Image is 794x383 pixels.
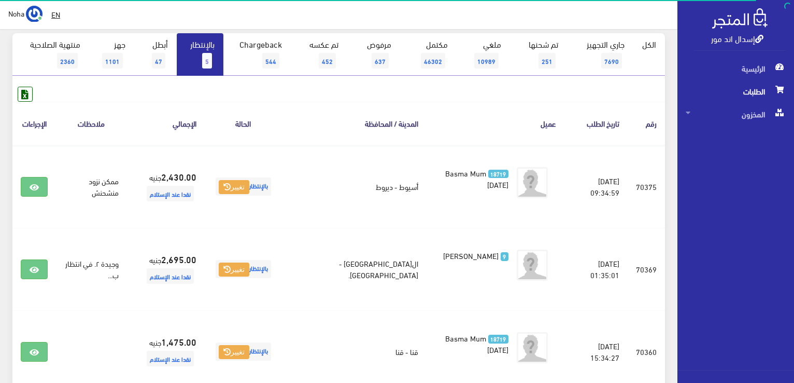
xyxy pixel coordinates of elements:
[161,170,196,183] strong: 2,430.00
[601,53,622,69] span: 7690
[223,33,291,76] a: Chargeback544
[56,228,127,310] td: وجيدة ٢. في انتظار ب...
[12,33,89,76] a: منتهية الصلاحية2360
[152,53,165,69] span: 47
[219,180,249,195] button: تغيير
[372,53,389,69] span: 637
[56,145,127,228] td: ممكن نزود منشحنش
[8,7,24,20] span: Noha
[538,53,556,69] span: 251
[443,250,508,261] a: 9 [PERSON_NAME]
[282,102,427,145] th: المدينة / المحافظة
[677,103,794,126] a: المخزون
[56,102,127,145] th: ملاحظات
[517,250,548,281] img: avatar.png
[443,332,508,355] a: 18719 Basma Mum [DATE]
[102,53,123,69] span: 1101
[501,252,508,261] span: 9
[457,33,510,76] a: ملغي10989
[443,248,499,263] span: [PERSON_NAME]
[628,228,665,310] td: 70369
[47,5,64,24] a: EN
[347,33,400,76] a: مرفوض637
[51,8,60,21] u: EN
[567,33,634,76] a: جاري التجهيز7690
[711,31,763,46] a: إسدال اند مور
[205,102,282,145] th: الحالة
[445,166,508,191] span: Basma Mum [DATE]
[488,170,508,179] span: 18719
[161,335,196,348] strong: 1,475.00
[127,102,205,145] th: اﻹجمالي
[216,177,271,196] span: بالإنتظار
[474,53,499,69] span: 10989
[216,343,271,361] span: بالإنتظار
[219,263,249,277] button: تغيير
[517,167,548,198] img: avatar.png
[216,260,271,278] span: بالإنتظار
[445,331,508,357] span: Basma Mum [DATE]
[686,57,786,80] span: الرئيسية
[127,145,205,228] td: جنيه
[564,102,628,145] th: تاريخ الطلب
[147,351,194,366] span: نقدا عند الإستلام
[443,167,508,190] a: 18719 Basma Mum [DATE]
[282,228,427,310] td: ال[GEOGRAPHIC_DATA] - [GEOGRAPHIC_DATA].
[427,102,564,145] th: عميل
[564,145,628,228] td: [DATE] 09:34:59
[12,102,56,145] th: الإجراءات
[219,345,249,360] button: تغيير
[134,33,177,76] a: أبطل47
[488,335,508,344] span: 18719
[262,53,279,69] span: 544
[127,228,205,310] td: جنيه
[421,53,445,69] span: 46302
[633,33,665,55] a: الكل
[677,80,794,103] a: الطلبات
[712,8,768,29] img: .
[510,33,567,76] a: تم شحنها251
[89,33,134,76] a: جهز1101
[400,33,457,76] a: مكتمل46302
[564,228,628,310] td: [DATE] 01:35:01
[147,186,194,201] span: نقدا عند الإستلام
[686,80,786,103] span: الطلبات
[628,102,665,145] th: رقم
[57,53,78,69] span: 2360
[26,6,42,22] img: ...
[517,332,548,363] img: avatar.png
[291,33,347,76] a: تم عكسه452
[202,53,212,69] span: 5
[8,5,42,22] a: ... Noha
[686,103,786,126] span: المخزون
[677,57,794,80] a: الرئيسية
[177,33,223,76] a: بالإنتظار5
[319,53,336,69] span: 452
[147,268,194,284] span: نقدا عند الإستلام
[282,145,427,228] td: أسيوط - ديروط
[161,252,196,266] strong: 2,695.00
[628,145,665,228] td: 70375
